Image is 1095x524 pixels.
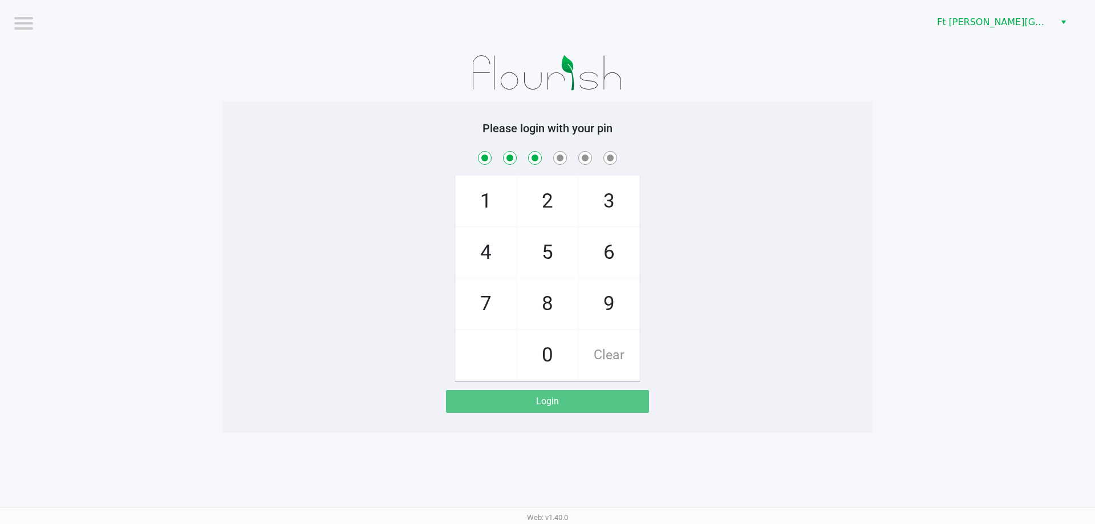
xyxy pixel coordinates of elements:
span: 2 [517,176,578,226]
span: 9 [579,279,639,329]
span: 5 [517,228,578,278]
span: 4 [456,228,516,278]
span: 6 [579,228,639,278]
span: 0 [517,330,578,380]
button: Select [1055,12,1072,33]
h5: Please login with your pin [231,121,864,135]
span: Ft [PERSON_NAME][GEOGRAPHIC_DATA] [937,15,1048,29]
span: 8 [517,279,578,329]
span: 3 [579,176,639,226]
span: 1 [456,176,516,226]
span: Web: v1.40.0 [527,513,568,522]
span: 7 [456,279,516,329]
span: Clear [579,330,639,380]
